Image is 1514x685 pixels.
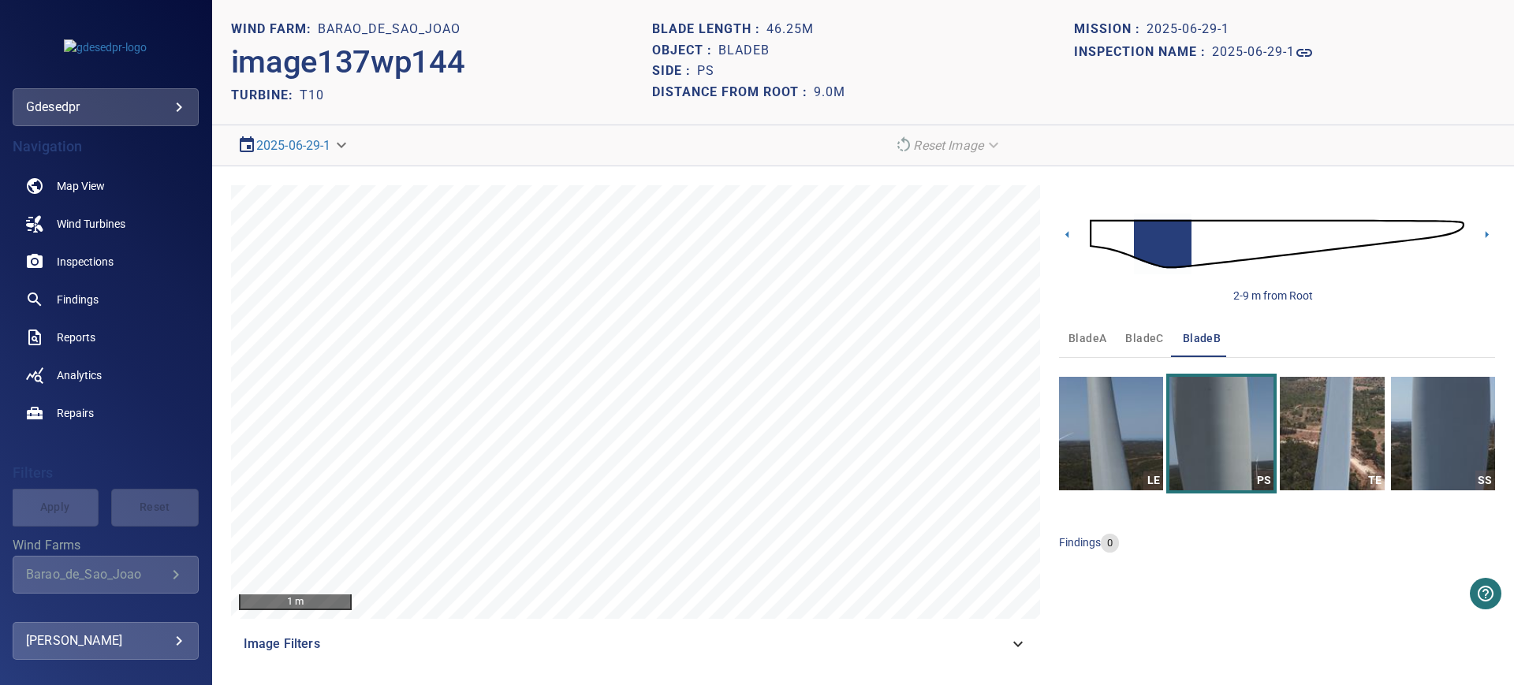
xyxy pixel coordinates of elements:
[1074,22,1147,37] h1: Mission :
[1169,377,1273,490] a: PS
[231,22,318,37] h1: WIND FARM:
[64,39,147,55] img: gdesedpr-logo
[652,43,718,58] h1: Object :
[13,394,199,432] a: repairs noActive
[57,329,95,345] span: Reports
[1365,471,1385,490] div: TE
[13,465,199,481] h4: Filters
[57,405,94,421] span: Repairs
[244,635,1009,653] span: Image Filters
[13,539,199,552] label: Wind Farms
[1280,377,1384,490] a: TE
[1183,329,1221,348] span: bladeB
[652,85,814,100] h1: Distance from root :
[26,95,185,120] div: gdesedpr
[652,22,766,37] h1: Blade length :
[1147,22,1229,37] h1: 2025-06-29-1
[256,138,331,153] a: 2025-06-29-1
[57,178,105,194] span: Map View
[13,167,199,205] a: map noActive
[1125,329,1163,348] span: bladeC
[26,567,166,582] div: Barao_de_Sao_Joao
[1233,288,1313,303] div: 2-9 m from Root
[231,625,1040,663] div: Image Filters
[57,292,99,307] span: Findings
[13,318,199,356] a: reports noActive
[13,205,199,243] a: windturbines noActive
[1059,377,1163,490] a: LE
[697,64,714,79] h1: PS
[1101,536,1119,551] span: 0
[1059,536,1101,549] span: findings
[13,139,199,154] h4: Navigation
[1212,43,1314,62] a: 2025-06-29-1
[1391,377,1495,490] a: SS
[13,243,199,281] a: inspections noActive
[1074,45,1212,60] h1: Inspection name :
[231,87,300,102] h2: TURBINE:
[231,132,356,159] div: 2025-06-29-1
[888,132,1009,159] div: Reset Image
[652,64,697,79] h1: Side :
[1212,45,1295,60] h1: 2025-06-29-1
[718,43,770,58] h1: bladeB
[1143,471,1163,490] div: LE
[1254,471,1273,490] div: PS
[57,367,102,383] span: Analytics
[57,216,125,232] span: Wind Turbines
[13,356,199,394] a: analytics noActive
[766,22,814,37] h1: 46.25m
[300,87,324,102] h2: T10
[57,254,114,270] span: Inspections
[13,88,199,126] div: gdesedpr
[318,22,461,37] h1: Barao_de_Sao_Joao
[13,281,199,318] a: findings noActive
[13,556,199,594] div: Wind Farms
[1068,329,1106,348] span: bladeA
[913,138,983,153] em: Reset Image
[231,43,465,81] h2: image137wp144
[1475,471,1495,490] div: SS
[814,85,845,100] h1: 9.0m
[26,628,185,653] div: [PERSON_NAME]
[1090,199,1464,289] img: d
